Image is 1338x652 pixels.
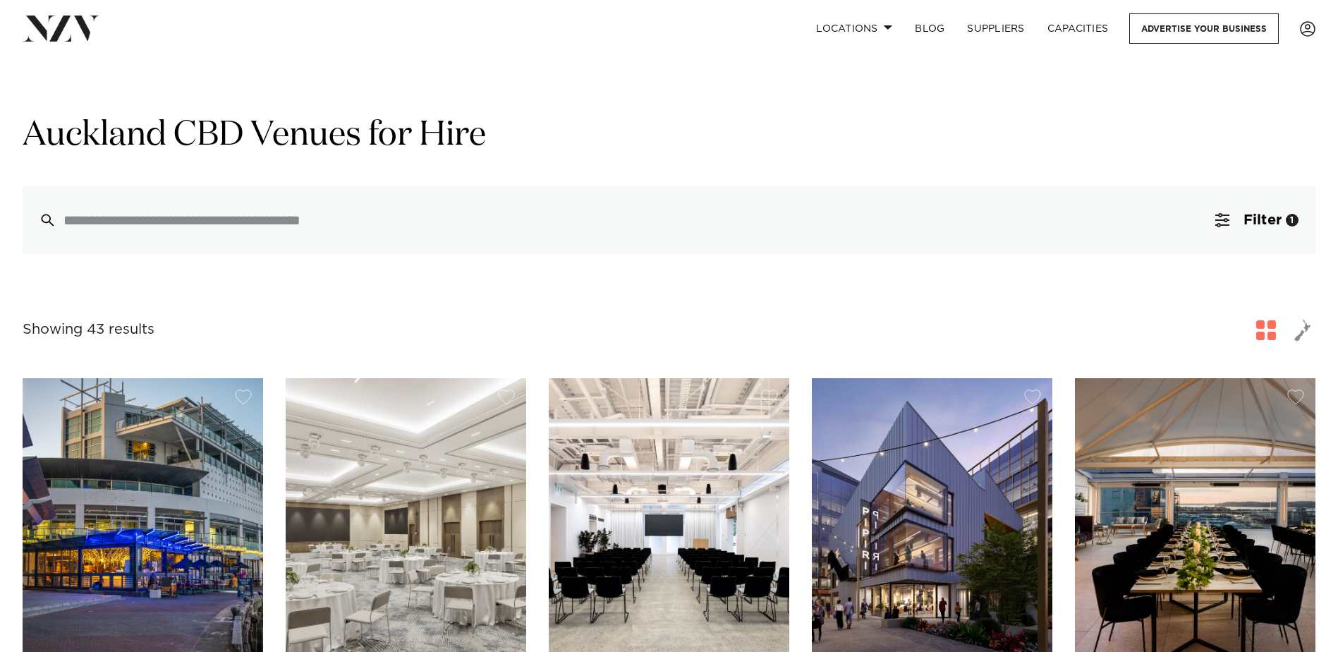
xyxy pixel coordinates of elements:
img: nzv-logo.png [23,16,99,41]
div: Showing 43 results [23,319,154,341]
button: Filter1 [1198,186,1315,254]
div: 1 [1286,214,1299,227]
a: BLOG [904,13,956,44]
a: Capacities [1036,13,1120,44]
h1: Auckland CBD Venues for Hire [23,114,1315,158]
a: SUPPLIERS [956,13,1035,44]
a: Advertise your business [1129,13,1279,44]
a: Locations [805,13,904,44]
span: Filter [1243,213,1282,227]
